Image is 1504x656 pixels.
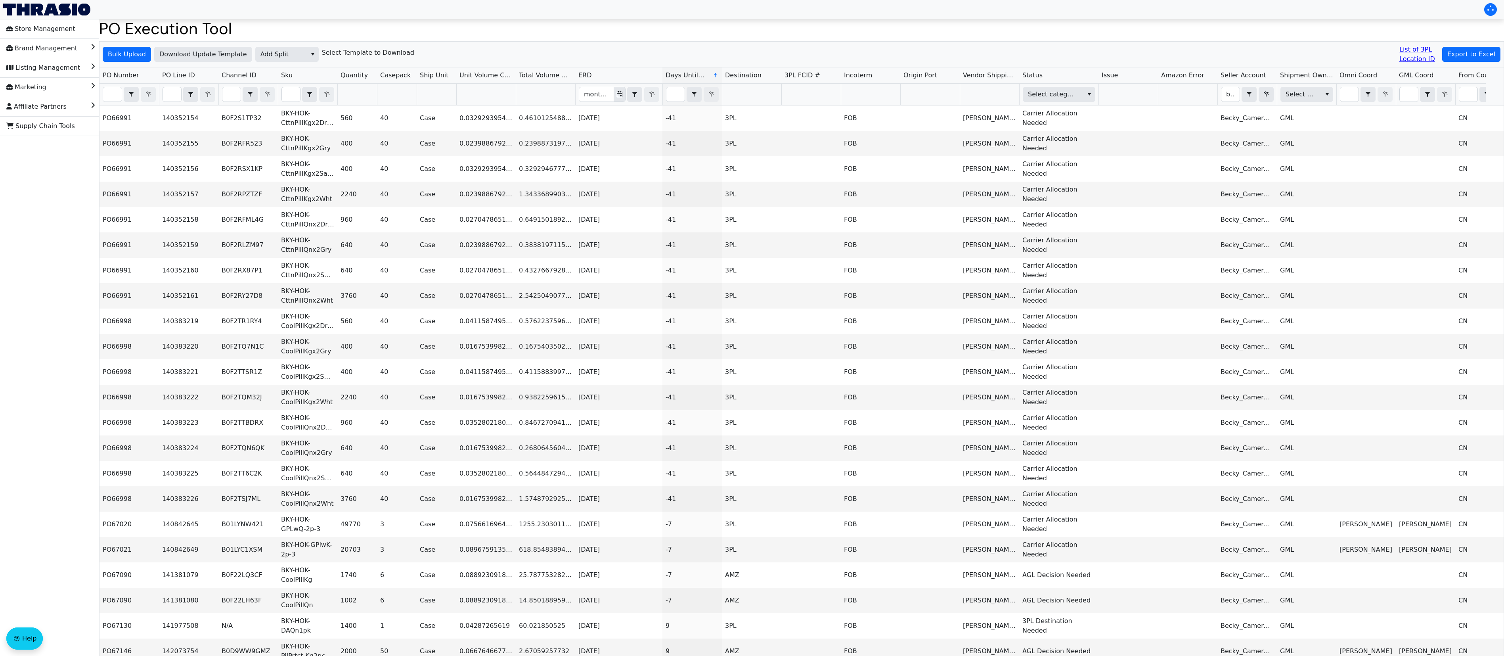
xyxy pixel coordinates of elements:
td: FOB [841,486,900,512]
td: 40 [377,131,417,156]
td: 40 [377,105,417,131]
button: Bulk Upload [103,47,151,62]
td: 40 [377,359,417,385]
td: 40 [377,182,417,207]
td: 140352158 [159,207,218,232]
span: Choose Operator [1420,87,1435,102]
td: PO67020 [100,512,159,537]
td: B0F2TTSR1Z [218,359,278,385]
button: select [243,87,257,102]
td: Carrier Allocation Needed [1019,486,1098,512]
td: Carrier Allocation Needed [1019,461,1098,486]
input: Filter [1459,87,1477,102]
span: Supply Chain Tools [6,120,75,132]
td: FOB [841,156,900,182]
td: 3PL [722,435,781,461]
td: -41 [662,486,722,512]
input: Filter [282,87,300,102]
td: GML [1277,385,1336,410]
td: 140383223 [159,410,218,435]
td: Case [417,309,456,334]
td: PO66991 [100,207,159,232]
td: B0F2TQ7N1C [218,334,278,359]
button: select [124,87,138,102]
td: Case [417,486,456,512]
td: FOB [841,105,900,131]
td: 3760 [337,283,377,309]
td: B0F2TT6C2K [218,461,278,486]
td: FOB [841,385,900,410]
td: 3PL [722,156,781,182]
td: 400 [337,156,377,182]
td: Carrier Allocation Needed [1019,232,1098,258]
td: [DATE] [575,258,662,283]
td: 140383221 [159,359,218,385]
td: GML [1277,207,1336,232]
td: 3PL [722,385,781,410]
td: Carrier Allocation Needed [1019,385,1098,410]
td: 400 [337,334,377,359]
button: select [1480,87,1494,102]
td: [DATE] [575,512,662,537]
td: PO66998 [100,410,159,435]
td: Carrier Allocation Needed [1019,131,1098,156]
td: 140842649 [159,537,218,562]
span: Choose Operator [183,87,198,102]
td: [DATE] [575,232,662,258]
td: 3PL [722,486,781,512]
td: PO66998 [100,309,159,334]
td: FOB [841,435,900,461]
span: Choose Operator [627,87,642,102]
td: Case [417,207,456,232]
td: Carrier Allocation Needed [1019,258,1098,283]
button: Clear [1259,87,1274,102]
td: [DATE] [575,435,662,461]
td: [DATE] [575,359,662,385]
td: Carrier Allocation Needed [1019,410,1098,435]
td: [PERSON_NAME] [1396,512,1455,537]
td: 140383224 [159,435,218,461]
td: Carrier Allocation Needed [1019,512,1098,537]
span: Choose Operator [1479,87,1494,102]
td: B0F2RSX1KP [218,156,278,182]
td: 20703 [337,537,377,562]
td: 140352157 [159,182,218,207]
td: Case [417,385,456,410]
td: Case [417,182,456,207]
td: 140383222 [159,385,218,410]
td: PO66998 [100,486,159,512]
input: Filter [1221,87,1240,102]
td: -41 [662,359,722,385]
td: 49770 [337,512,377,537]
td: B0F2RPZTZF [218,182,278,207]
td: 560 [337,309,377,334]
td: [DATE] [575,156,662,182]
td: [DATE] [575,410,662,435]
td: BKY-HOK-CttnPillKgx2Wht [278,182,337,207]
td: -41 [662,105,722,131]
td: GML [1277,258,1336,283]
td: FOB [841,258,900,283]
td: [DATE] [575,105,662,131]
td: 560 [337,105,377,131]
button: select [687,87,701,102]
button: select [1242,87,1256,102]
input: Filter [1340,87,1359,102]
td: FOB [841,410,900,435]
td: GML [1277,334,1336,359]
td: [DATE] [575,461,662,486]
td: FOB [841,461,900,486]
td: FOB [841,207,900,232]
td: 3 [377,537,417,562]
span: Choose Operator [1242,87,1257,102]
td: 3PL [722,283,781,309]
td: B01LYNW421 [218,512,278,537]
td: 40 [377,156,417,182]
td: Case [417,232,456,258]
td: 140352160 [159,258,218,283]
td: Case [417,156,456,182]
td: Case [417,512,456,537]
td: 640 [337,461,377,486]
td: GML [1277,156,1336,182]
td: BKY-HOK-CttnPillKgx2Sand [278,156,337,182]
